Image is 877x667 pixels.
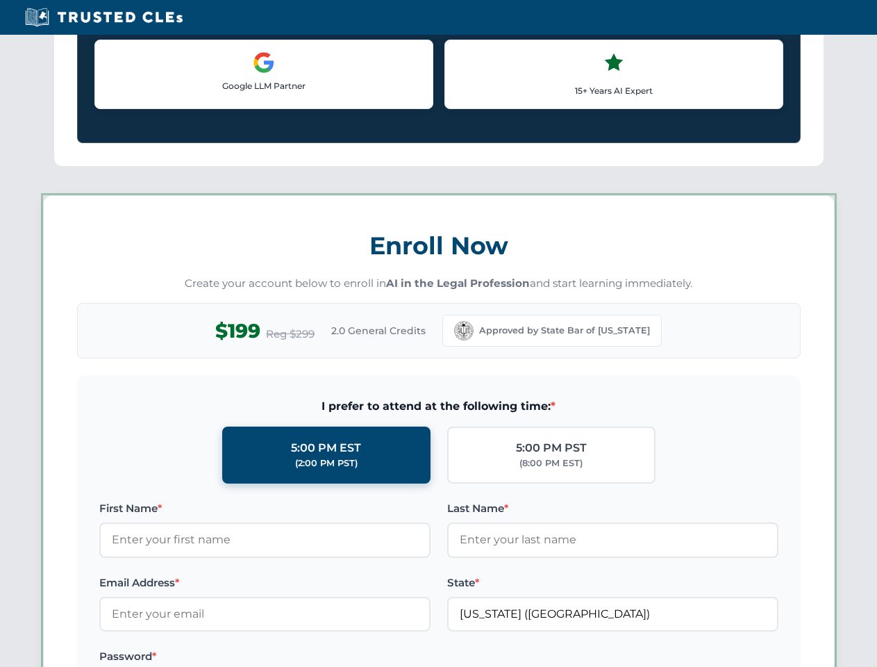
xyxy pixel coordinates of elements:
div: 5:00 PM EST [291,439,361,457]
span: Reg $299 [266,326,315,343]
label: Password [99,648,431,665]
label: State [447,575,778,591]
input: Enter your last name [447,522,778,557]
h3: Enroll Now [77,224,801,267]
img: Google [253,51,275,74]
div: 5:00 PM PST [516,439,587,457]
p: Google LLM Partner [106,79,421,92]
input: Enter your email [99,597,431,632]
input: California (CA) [447,597,778,632]
input: Enter your first name [99,522,431,557]
span: $199 [215,315,260,347]
div: (2:00 PM PST) [295,456,358,470]
label: Email Address [99,575,431,591]
div: (8:00 PM EST) [519,456,583,470]
span: I prefer to attend at the following time: [99,397,778,415]
span: 2.0 General Credits [331,323,426,338]
img: Trusted CLEs [21,7,187,28]
label: Last Name [447,500,778,517]
label: First Name [99,500,431,517]
p: Create your account below to enroll in and start learning immediately. [77,276,801,292]
img: California Bar [454,321,474,340]
strong: AI in the Legal Profession [386,277,530,290]
p: 15+ Years AI Expert [456,84,771,97]
span: Approved by State Bar of [US_STATE] [479,324,650,338]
